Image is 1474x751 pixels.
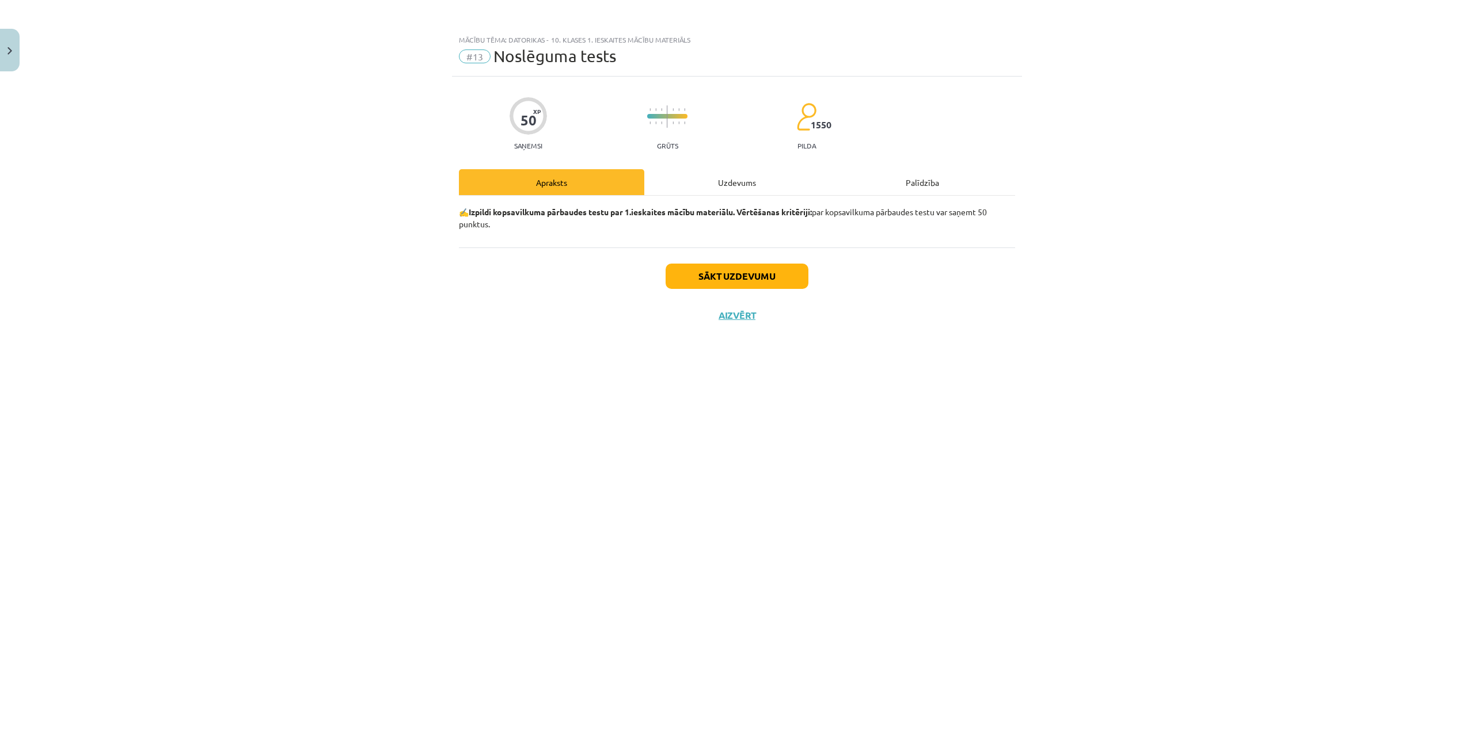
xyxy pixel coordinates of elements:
[667,105,668,128] img: icon-long-line-d9ea69661e0d244f92f715978eff75569469978d946b2353a9bb055b3ed8787d.svg
[493,47,616,66] span: Noslēguma tests
[684,121,685,124] img: icon-short-line-57e1e144782c952c97e751825c79c345078a6d821885a25fce030b3d8c18986b.svg
[678,108,679,111] img: icon-short-line-57e1e144782c952c97e751825c79c345078a6d821885a25fce030b3d8c18986b.svg
[830,169,1015,195] div: Palīdzība
[797,142,816,150] p: pilda
[7,47,12,55] img: icon-close-lesson-0947bae3869378f0d4975bcd49f059093ad1ed9edebbc8119c70593378902aed.svg
[459,169,644,195] div: Apraksts
[510,142,547,150] p: Saņemsi
[661,108,662,111] img: icon-short-line-57e1e144782c952c97e751825c79c345078a6d821885a25fce030b3d8c18986b.svg
[459,206,1015,230] p: ✍️ par kopsavilkuma pārbaudes testu var saņemt 50 punktus.
[655,121,656,124] img: icon-short-line-57e1e144782c952c97e751825c79c345078a6d821885a25fce030b3d8c18986b.svg
[715,310,759,321] button: Aizvērt
[666,264,808,289] button: Sākt uzdevumu
[661,121,662,124] img: icon-short-line-57e1e144782c952c97e751825c79c345078a6d821885a25fce030b3d8c18986b.svg
[469,207,812,217] b: Izpildi kopsavilkuma pārbaudes testu par 1.ieskaites mācību materiālu. Vērtēšanas kritēriji:
[811,120,831,130] span: 1550
[678,121,679,124] img: icon-short-line-57e1e144782c952c97e751825c79c345078a6d821885a25fce030b3d8c18986b.svg
[796,102,816,131] img: students-c634bb4e5e11cddfef0936a35e636f08e4e9abd3cc4e673bd6f9a4125e45ecb1.svg
[649,121,651,124] img: icon-short-line-57e1e144782c952c97e751825c79c345078a6d821885a25fce030b3d8c18986b.svg
[657,142,678,150] p: Grūts
[644,169,830,195] div: Uzdevums
[533,108,541,115] span: XP
[459,49,491,63] span: #13
[521,112,537,128] div: 50
[655,108,656,111] img: icon-short-line-57e1e144782c952c97e751825c79c345078a6d821885a25fce030b3d8c18986b.svg
[673,108,674,111] img: icon-short-line-57e1e144782c952c97e751825c79c345078a6d821885a25fce030b3d8c18986b.svg
[459,36,1015,44] div: Mācību tēma: Datorikas - 10. klases 1. ieskaites mācību materiāls
[673,121,674,124] img: icon-short-line-57e1e144782c952c97e751825c79c345078a6d821885a25fce030b3d8c18986b.svg
[684,108,685,111] img: icon-short-line-57e1e144782c952c97e751825c79c345078a6d821885a25fce030b3d8c18986b.svg
[649,108,651,111] img: icon-short-line-57e1e144782c952c97e751825c79c345078a6d821885a25fce030b3d8c18986b.svg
